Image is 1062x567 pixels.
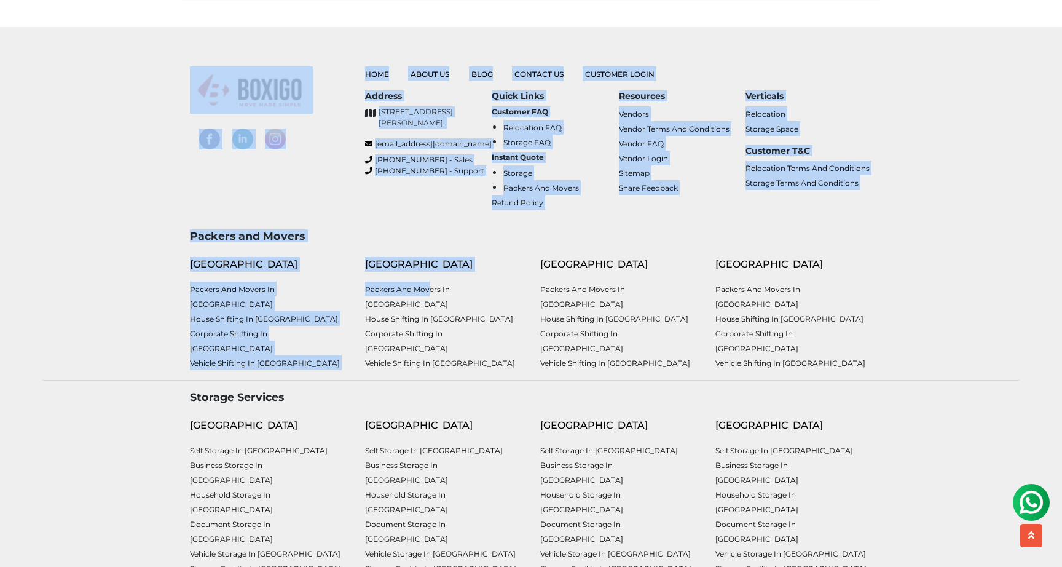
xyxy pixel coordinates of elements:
[540,490,623,514] a: Household Storage in [GEOGRAPHIC_DATA]
[492,107,548,116] b: Customer FAQ
[540,549,691,558] a: Vehicle Storage in [GEOGRAPHIC_DATA]
[745,146,872,156] h6: Customer T&C
[365,138,492,149] a: [EMAIL_ADDRESS][DOMAIN_NAME]
[365,165,492,176] a: [PHONE_NUMBER] - Support
[540,285,625,309] a: Packers and Movers in [GEOGRAPHIC_DATA]
[715,359,865,368] a: Vehicle shifting in [GEOGRAPHIC_DATA]
[190,359,340,368] a: Vehicle shifting in [GEOGRAPHIC_DATA]
[503,123,562,132] a: Relocation FAQ
[190,329,273,353] a: Corporate Shifting in [GEOGRAPHIC_DATA]
[540,257,697,272] div: [GEOGRAPHIC_DATA]
[190,461,273,485] a: Business Storage in [GEOGRAPHIC_DATA]
[190,418,347,433] div: [GEOGRAPHIC_DATA]
[619,169,650,178] a: Sitemap
[540,461,623,485] a: Business Storage in [GEOGRAPHIC_DATA]
[365,257,522,272] div: [GEOGRAPHIC_DATA]
[365,69,389,79] a: Home
[190,520,273,544] a: Document Storage in [GEOGRAPHIC_DATA]
[715,446,853,455] a: Self Storage in [GEOGRAPHIC_DATA]
[365,461,448,485] a: Business Storage in [GEOGRAPHIC_DATA]
[585,69,655,79] a: Customer Login
[365,314,513,323] a: House shifting in [GEOGRAPHIC_DATA]
[540,329,623,353] a: Corporate Shifting in [GEOGRAPHIC_DATA]
[190,229,872,242] h3: Packers and Movers
[471,69,493,79] a: Blog
[619,124,730,133] a: Vendor Terms and Conditions
[745,109,785,119] a: Relocation
[540,446,678,455] a: Self Storage in [GEOGRAPHIC_DATA]
[190,314,338,323] a: House shifting in [GEOGRAPHIC_DATA]
[199,129,220,149] img: facebook-social-links
[365,520,448,544] a: Document Storage in [GEOGRAPHIC_DATA]
[411,69,449,79] a: About Us
[514,69,564,79] a: Contact Us
[365,154,492,165] a: [PHONE_NUMBER] - Sales
[540,359,690,368] a: Vehicle shifting in [GEOGRAPHIC_DATA]
[365,490,448,514] a: Household Storage in [GEOGRAPHIC_DATA]
[365,285,450,309] a: Packers and Movers in [GEOGRAPHIC_DATA]
[503,183,579,192] a: Packers and Movers
[265,129,286,149] img: instagram-social-links
[715,490,798,514] a: Household Storage in [GEOGRAPHIC_DATA]
[190,66,313,114] img: boxigo_logo_small
[540,314,688,323] a: House shifting in [GEOGRAPHIC_DATA]
[232,129,253,149] img: linked-in-social-links
[365,329,448,353] a: Corporate Shifting in [GEOGRAPHIC_DATA]
[715,520,798,544] a: Document Storage in [GEOGRAPHIC_DATA]
[190,549,340,558] a: Vehicle Storage in [GEOGRAPHIC_DATA]
[492,91,618,101] h6: Quick Links
[365,446,503,455] a: Self Storage in [GEOGRAPHIC_DATA]
[190,391,872,403] h3: Storage Services
[492,153,544,162] b: Instant Quote
[619,139,664,148] a: Vendor FAQ
[365,359,515,368] a: Vehicle shifting in [GEOGRAPHIC_DATA]
[492,198,543,207] a: Refund Policy
[715,314,863,323] a: House shifting in [GEOGRAPHIC_DATA]
[715,329,798,353] a: Corporate Shifting in [GEOGRAPHIC_DATA]
[715,257,872,272] div: [GEOGRAPHIC_DATA]
[745,164,870,173] a: Relocation Terms and Conditions
[715,418,872,433] div: [GEOGRAPHIC_DATA]
[190,446,328,455] a: Self Storage in [GEOGRAPHIC_DATA]
[503,138,551,147] a: Storage FAQ
[715,549,866,558] a: Vehicle Storage in [GEOGRAPHIC_DATA]
[1020,524,1042,547] button: scroll up
[365,418,522,433] div: [GEOGRAPHIC_DATA]
[745,124,798,133] a: Storage Space
[540,520,623,544] a: Document Storage in [GEOGRAPHIC_DATA]
[190,285,275,309] a: Packers and Movers in [GEOGRAPHIC_DATA]
[503,169,532,178] a: Storage
[540,418,697,433] div: [GEOGRAPHIC_DATA]
[379,106,492,129] p: [STREET_ADDRESS][PERSON_NAME].
[365,549,516,558] a: Vehicle Storage in [GEOGRAPHIC_DATA]
[12,12,37,37] img: whatsapp-icon.svg
[745,178,859,188] a: Storage Terms and Conditions
[619,109,649,119] a: Vendors
[190,490,273,514] a: Household Storage in [GEOGRAPHIC_DATA]
[619,154,668,163] a: Vendor Login
[619,183,678,192] a: Share Feedback
[715,285,800,309] a: Packers and Movers in [GEOGRAPHIC_DATA]
[619,91,745,101] h6: Resources
[715,461,798,485] a: Business Storage in [GEOGRAPHIC_DATA]
[365,91,492,101] h6: Address
[190,257,347,272] div: [GEOGRAPHIC_DATA]
[745,91,872,101] h6: Verticals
